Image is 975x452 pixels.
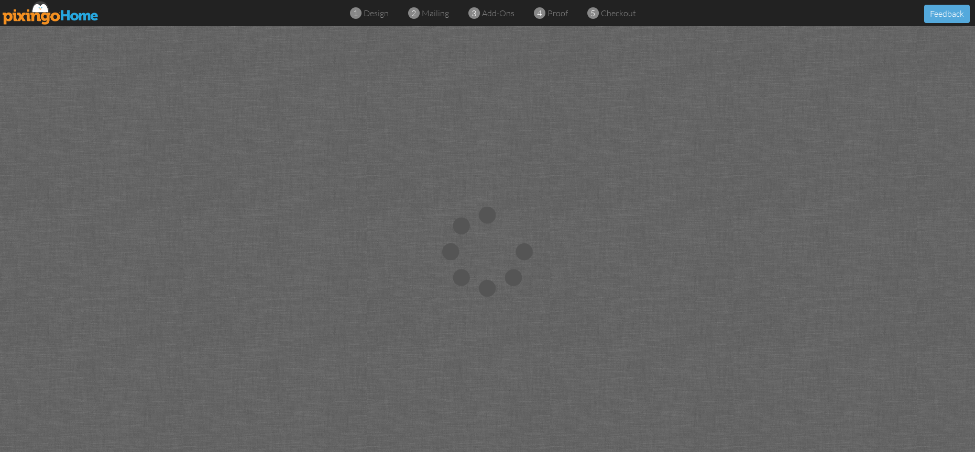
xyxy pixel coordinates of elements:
span: 1 [353,7,358,19]
span: 5 [590,7,595,19]
span: 3 [472,7,476,19]
span: 4 [537,7,542,19]
span: proof [547,8,568,18]
span: add-ons [482,8,514,18]
span: 2 [411,7,416,19]
span: design [364,8,389,18]
span: checkout [601,8,636,18]
button: Feedback [924,5,970,23]
img: pixingo logo [3,1,99,25]
span: mailing [422,8,449,18]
